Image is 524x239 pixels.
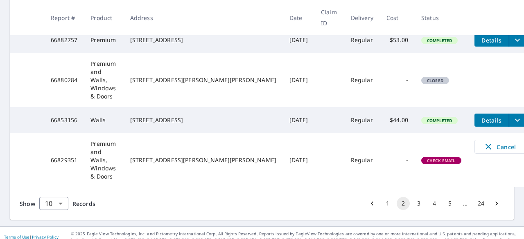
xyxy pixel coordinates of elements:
span: Completed [422,118,457,123]
td: 66853156 [44,107,84,133]
span: Records [72,200,95,208]
td: Regular [344,27,380,53]
button: page 2 [397,197,410,210]
td: $53.00 [380,27,415,53]
div: [STREET_ADDRESS][PERSON_NAME][PERSON_NAME] [130,156,276,164]
div: [STREET_ADDRESS] [130,36,276,44]
td: Premium and Walls, Windows & Doors [84,133,124,187]
td: 66882757 [44,27,84,53]
button: Go to next page [490,197,503,210]
td: $44.00 [380,107,415,133]
span: Show [20,200,35,208]
td: [DATE] [283,53,314,107]
td: Regular [344,53,380,107]
button: Go to page 1 [381,197,394,210]
td: [DATE] [283,107,314,133]
td: Premium and Walls, Windows & Doors [84,53,124,107]
td: 66880284 [44,53,84,107]
button: Go to page 24 [474,197,488,210]
span: Check Email [422,158,461,163]
td: [DATE] [283,27,314,53]
span: Closed [422,78,448,83]
button: Go to previous page [366,197,379,210]
button: detailsBtn-66882757 [474,34,509,47]
span: Cancel [483,142,517,152]
div: 10 [39,192,68,215]
div: [STREET_ADDRESS] [130,116,276,124]
span: Details [479,116,504,124]
td: - [380,53,415,107]
button: Go to page 3 [412,197,425,210]
td: Premium [84,27,124,53]
nav: pagination navigation [364,197,504,210]
td: 66829351 [44,133,84,187]
td: Regular [344,107,380,133]
td: [DATE] [283,133,314,187]
span: Details [479,36,504,44]
td: - [380,133,415,187]
button: Go to page 4 [428,197,441,210]
td: Regular [344,133,380,187]
button: detailsBtn-66853156 [474,114,509,127]
span: Completed [422,38,457,43]
td: Walls [84,107,124,133]
div: … [459,199,472,208]
div: [STREET_ADDRESS][PERSON_NAME][PERSON_NAME] [130,76,276,84]
div: Show 10 records [39,197,68,210]
button: Go to page 5 [443,197,456,210]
